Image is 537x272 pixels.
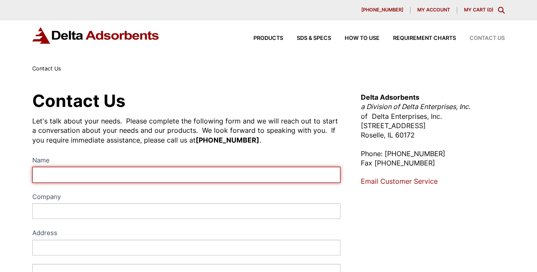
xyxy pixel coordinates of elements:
[297,36,331,41] span: SDS & SPECS
[361,102,470,111] em: a Division of Delta Enterprises, Inc.
[361,149,505,168] p: Phone: [PHONE_NUMBER] Fax [PHONE_NUMBER]
[417,8,450,12] span: My account
[32,93,340,109] h1: Contact Us
[361,177,438,185] a: Email Customer Service
[354,7,410,14] a: [PHONE_NUMBER]
[196,136,259,144] strong: [PHONE_NUMBER]
[380,36,456,41] a: Requirement Charts
[240,36,283,41] a: Products
[410,7,457,14] a: My account
[464,7,493,13] a: My Cart (0)
[361,93,419,101] strong: Delta Adsorbents
[32,155,340,167] label: Name
[283,36,331,41] a: SDS & SPECS
[331,36,380,41] a: How to Use
[489,7,492,13] span: 0
[456,36,505,41] a: Contact Us
[498,7,505,14] div: Toggle Modal Content
[361,93,505,140] p: of Delta Enterprises, Inc. [STREET_ADDRESS] Roselle, IL 60172
[32,27,160,44] img: Delta Adsorbents
[32,65,61,72] span: Contact Us
[32,116,340,145] div: Let's talk about your needs. Please complete the following form and we will reach out to start a ...
[345,36,380,41] span: How to Use
[253,36,283,41] span: Products
[32,191,340,204] label: Company
[470,36,505,41] span: Contact Us
[361,8,403,12] span: [PHONE_NUMBER]
[393,36,456,41] span: Requirement Charts
[32,227,340,240] div: Address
